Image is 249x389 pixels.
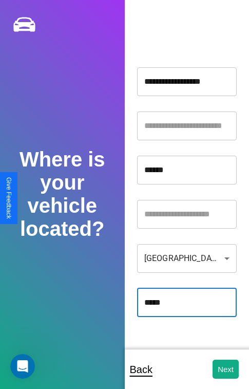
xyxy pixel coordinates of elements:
div: Give Feedback [5,177,12,219]
div: [GEOGRAPHIC_DATA] [137,244,237,273]
iframe: Intercom live chat [10,354,35,379]
p: Back [130,360,152,379]
button: Next [213,360,239,379]
h2: Where is your vehicle located? [12,148,112,240]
